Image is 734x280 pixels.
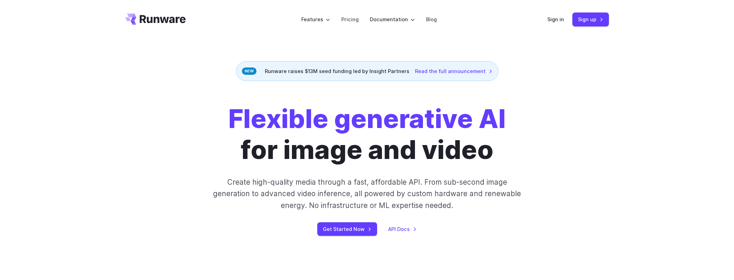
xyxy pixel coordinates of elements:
a: Blog [426,15,437,23]
p: Create high-quality media through a fast, affordable API. From sub-second image generation to adv... [212,176,522,211]
h1: for image and video [228,103,506,165]
strong: Flexible generative AI [228,103,506,134]
a: Read the full announcement [415,67,492,75]
a: API Docs [388,225,417,233]
a: Sign up [572,13,609,26]
a: Go to / [125,14,186,25]
label: Features [301,15,330,23]
div: Runware raises $13M seed funding led by Insight Partners [236,61,498,81]
a: Pricing [341,15,359,23]
label: Documentation [370,15,415,23]
a: Get Started Now [317,222,377,236]
a: Sign in [547,15,564,23]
